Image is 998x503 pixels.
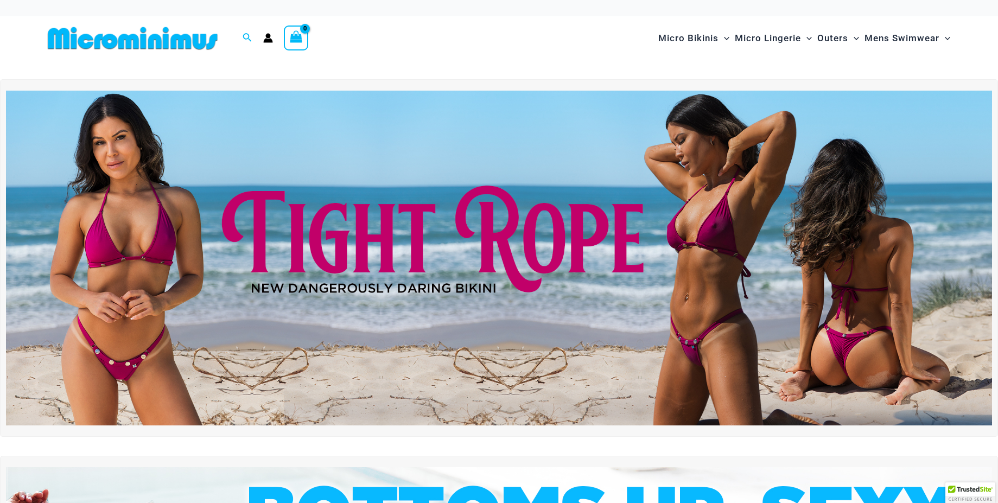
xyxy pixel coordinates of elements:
[848,24,859,52] span: Menu Toggle
[864,24,939,52] span: Mens Swimwear
[243,31,252,45] a: Search icon link
[658,24,719,52] span: Micro Bikinis
[945,482,995,503] div: TrustedSite Certified
[939,24,950,52] span: Menu Toggle
[719,24,729,52] span: Menu Toggle
[43,26,222,50] img: MM SHOP LOGO FLAT
[6,91,992,425] img: Tight Rope Pink Bikini
[284,26,309,50] a: View Shopping Cart, empty
[862,22,953,55] a: Mens SwimwearMenu ToggleMenu Toggle
[732,22,815,55] a: Micro LingerieMenu ToggleMenu Toggle
[817,24,848,52] span: Outers
[656,22,732,55] a: Micro BikinisMenu ToggleMenu Toggle
[815,22,862,55] a: OutersMenu ToggleMenu Toggle
[263,33,273,43] a: Account icon link
[801,24,812,52] span: Menu Toggle
[654,20,955,56] nav: Site Navigation
[735,24,801,52] span: Micro Lingerie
